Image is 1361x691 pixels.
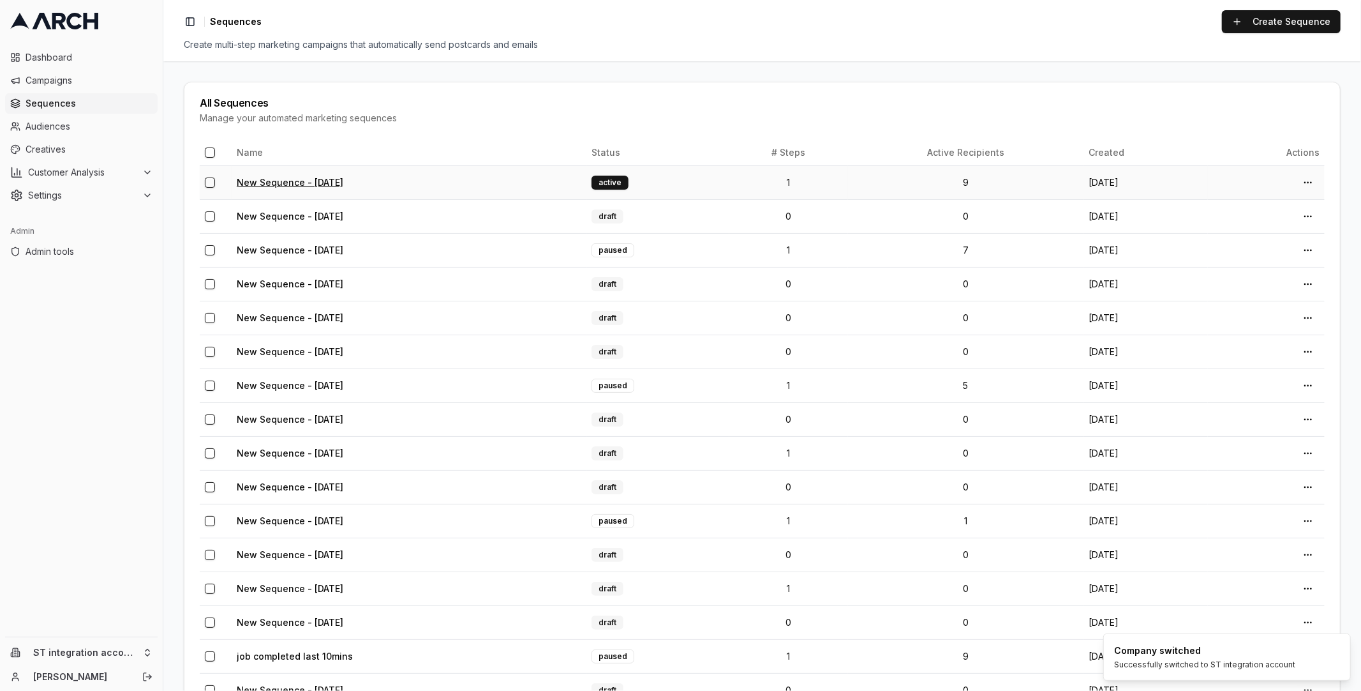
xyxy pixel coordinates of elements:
a: New Sequence - [DATE] [237,245,343,255]
td: [DATE] [1083,538,1207,572]
td: 0 [729,402,848,436]
td: 1 [729,165,848,199]
td: 1 [729,639,848,673]
span: Sequences [210,15,262,28]
td: [DATE] [1083,199,1207,233]
a: job completed last 10mins [237,651,353,662]
a: [PERSON_NAME] [33,671,128,683]
div: Manage your automated marketing sequences [200,112,1325,125]
a: New Sequence - [DATE] [237,448,343,459]
td: 0 [848,267,1084,301]
a: New Sequence - [DATE] [237,583,343,594]
span: Settings [28,189,137,202]
span: ST integration account [33,647,137,658]
div: Admin [5,221,158,241]
a: Create Sequence [1222,10,1341,33]
td: 0 [848,470,1084,504]
a: New Sequence - [DATE] [237,380,343,391]
a: New Sequence - [DATE] [237,346,343,357]
div: draft [591,413,623,427]
div: draft [591,209,623,224]
a: New Sequence - [DATE] [237,312,343,323]
td: 1 [729,572,848,605]
td: 5 [848,368,1084,402]
div: active [591,176,628,190]
div: draft [591,345,623,359]
div: paused [591,379,634,393]
td: 1 [729,436,848,470]
td: 0 [848,335,1084,368]
td: 1 [729,368,848,402]
td: [DATE] [1083,301,1207,335]
td: 1 [729,233,848,267]
div: draft [591,311,623,325]
div: draft [591,616,623,630]
td: 0 [729,199,848,233]
a: New Sequence - [DATE] [237,278,343,289]
td: [DATE] [1083,639,1207,673]
td: 1 [729,504,848,538]
a: New Sequence - [DATE] [237,482,343,492]
span: Audiences [26,120,152,133]
div: draft [591,446,623,460]
a: Sequences [5,93,158,114]
span: Creatives [26,143,152,156]
button: Settings [5,185,158,206]
a: New Sequence - [DATE] [237,549,343,560]
span: Sequences [26,97,152,110]
a: Creatives [5,139,158,160]
div: paused [591,243,634,257]
td: [DATE] [1083,504,1207,538]
a: New Sequence - [DATE] [237,177,343,188]
td: 0 [848,538,1084,572]
th: # Steps [729,140,848,165]
td: 0 [729,470,848,504]
span: Customer Analysis [28,166,137,179]
nav: breadcrumb [210,15,262,28]
td: [DATE] [1083,470,1207,504]
td: [DATE] [1083,605,1207,639]
td: [DATE] [1083,436,1207,470]
span: Dashboard [26,51,152,64]
td: 1 [848,504,1084,538]
td: 0 [848,199,1084,233]
td: 0 [729,538,848,572]
button: Log out [138,668,156,686]
div: draft [591,480,623,494]
a: Campaigns [5,70,158,91]
a: Admin tools [5,241,158,262]
a: New Sequence - [DATE] [237,414,343,425]
td: [DATE] [1083,335,1207,368]
a: Audiences [5,116,158,137]
td: 0 [848,605,1084,639]
div: draft [591,548,623,562]
th: Name [232,140,586,165]
div: draft [591,582,623,596]
a: New Sequence - [DATE] [237,211,343,222]
div: Successfully switched to ST integration account [1114,660,1295,670]
td: [DATE] [1083,402,1207,436]
div: Company switched [1114,644,1295,657]
td: [DATE] [1083,267,1207,301]
th: Status [586,140,729,165]
td: 0 [729,267,848,301]
th: Actions [1208,140,1325,165]
td: 0 [848,402,1084,436]
button: ST integration account [5,642,158,663]
a: New Sequence - [DATE] [237,515,343,526]
td: 9 [848,639,1084,673]
span: Admin tools [26,245,152,258]
td: [DATE] [1083,165,1207,199]
td: [DATE] [1083,233,1207,267]
div: Create multi-step marketing campaigns that automatically send postcards and emails [184,38,1341,51]
div: draft [591,277,623,291]
th: Created [1083,140,1207,165]
th: Active Recipients [848,140,1084,165]
div: All Sequences [200,98,1325,108]
div: paused [591,514,634,528]
a: Dashboard [5,47,158,68]
td: [DATE] [1083,572,1207,605]
td: 0 [848,301,1084,335]
td: 7 [848,233,1084,267]
td: 0 [729,301,848,335]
